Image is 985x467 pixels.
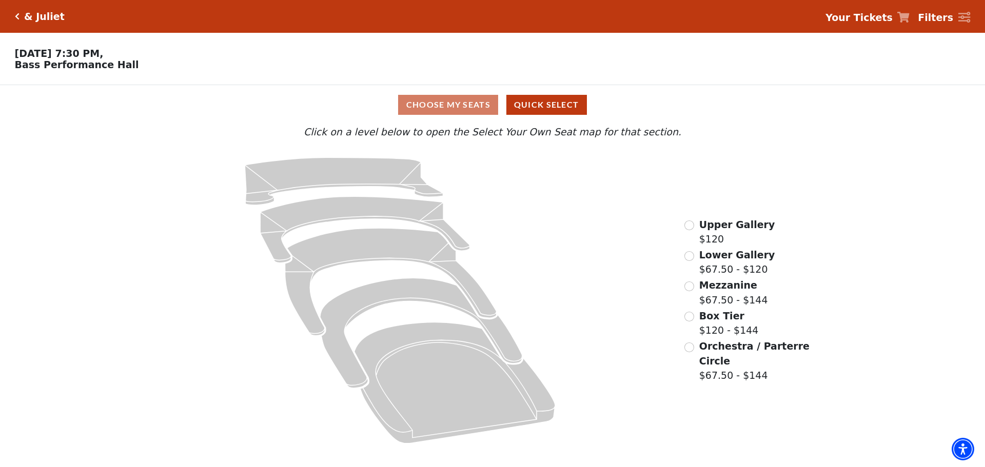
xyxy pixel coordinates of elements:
label: $120 [699,217,775,247]
h5: & Juliet [24,11,65,23]
a: Click here to go back to filters [15,13,19,20]
input: Lower Gallery$67.50 - $120 [684,251,694,261]
label: $67.50 - $144 [699,278,768,307]
span: Lower Gallery [699,249,775,260]
path: Orchestra / Parterre Circle - Seats Available: 44 [354,322,556,443]
span: Box Tier [699,310,744,321]
a: Filters [918,10,970,25]
span: Mezzanine [699,279,757,291]
span: Orchestra / Parterre Circle [699,340,810,367]
strong: Filters [918,12,953,23]
strong: Your Tickets [825,12,893,23]
p: Click on a level below to open the Select Your Own Seat map for that section. [130,125,855,139]
input: Upper Gallery$120 [684,220,694,230]
input: Orchestra / Parterre Circle$67.50 - $144 [684,342,694,352]
span: Upper Gallery [699,219,775,230]
label: $67.50 - $144 [699,339,811,383]
div: Accessibility Menu [952,438,974,460]
input: Box Tier$120 - $144 [684,312,694,321]
input: Mezzanine$67.50 - $144 [684,281,694,291]
path: Upper Gallery - Seats Available: 163 [245,157,443,205]
label: $120 - $144 [699,309,759,338]
path: Lower Gallery - Seats Available: 123 [261,196,470,263]
label: $67.50 - $120 [699,248,775,277]
button: Quick Select [506,95,587,115]
a: Your Tickets [825,10,910,25]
